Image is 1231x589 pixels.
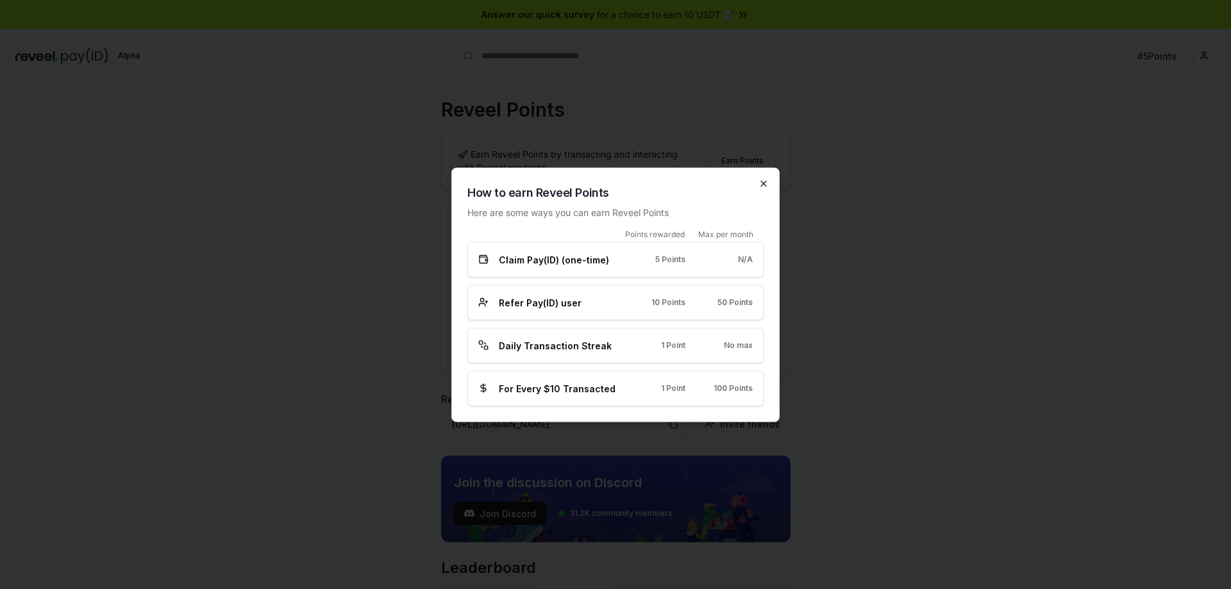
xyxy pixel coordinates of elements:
[738,254,753,265] span: N/A
[499,253,609,266] span: Claim Pay(ID) (one-time)
[698,229,753,239] span: Max per month
[625,229,685,239] span: Points rewarded
[724,340,753,351] span: No max
[655,254,685,265] span: 5 Points
[717,297,753,308] span: 50 Points
[467,205,764,219] p: Here are some ways you can earn Reveel Points
[499,295,582,309] span: Refer Pay(ID) user
[661,340,685,351] span: 1 Point
[651,297,685,308] span: 10 Points
[714,383,753,394] span: 100 Points
[499,381,615,395] span: For Every $10 Transacted
[499,338,612,352] span: Daily Transaction Streak
[467,183,764,201] h2: How to earn Reveel Points
[661,383,685,394] span: 1 Point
